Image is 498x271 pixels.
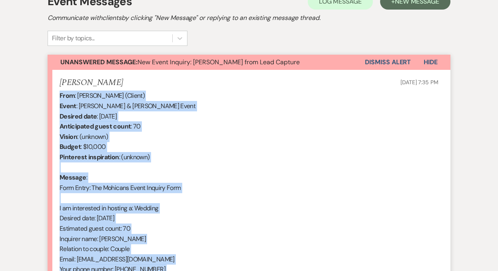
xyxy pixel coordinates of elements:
span: Hide [424,58,438,66]
b: From [60,91,75,100]
b: Pinterest inspiration [60,153,119,161]
b: Desired date [60,112,97,121]
b: Budget [60,142,81,151]
button: Dismiss Alert [365,55,411,70]
b: Anticipated guest count [60,122,131,131]
span: New Event Inquiry: [PERSON_NAME] from Lead Capture [60,58,300,66]
b: Vision [60,133,77,141]
h2: Communicate with clients by clicking "New Message" or replying to an existing message thread. [48,13,450,23]
h5: [PERSON_NAME] [60,78,123,88]
b: Message [60,173,86,182]
button: Unanswered Message:New Event Inquiry: [PERSON_NAME] from Lead Capture [48,55,365,70]
div: Filter by topics... [52,34,95,43]
span: [DATE] 7:35 PM [400,79,438,86]
b: Event [60,102,76,110]
button: Hide [411,55,450,70]
strong: Unanswered Message: [60,58,137,66]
